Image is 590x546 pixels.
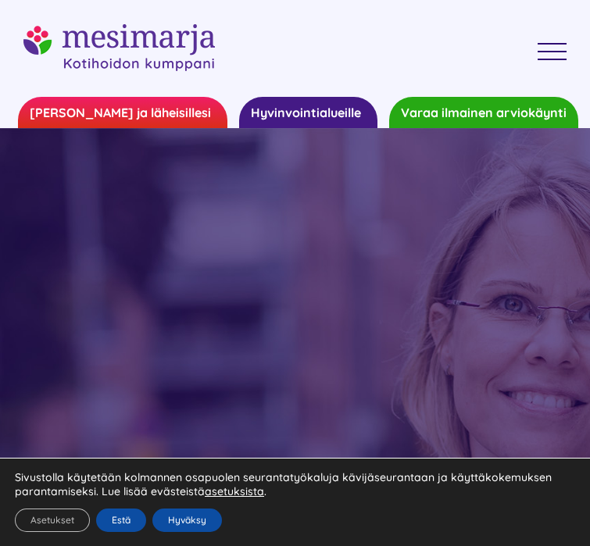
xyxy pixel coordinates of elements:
[152,509,222,532] button: Hyväksy
[389,97,578,128] a: Varaa ilmainen arviokäynti
[96,509,146,532] button: Estä
[239,97,377,128] a: Hyvinvointialueille
[18,97,227,128] a: [PERSON_NAME] ja läheisillesi
[15,470,578,498] p: Sivustolla käytetään kolmannen osapuolen seurantatyökaluja kävijäseurantaan ja käyttäkokemuksen p...
[205,484,264,498] button: asetuksista
[15,509,90,532] button: Asetukset
[23,24,215,71] img: Mesimarja – Kotihoidon Kumppani Logo
[526,43,579,61] a: Toggle Menu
